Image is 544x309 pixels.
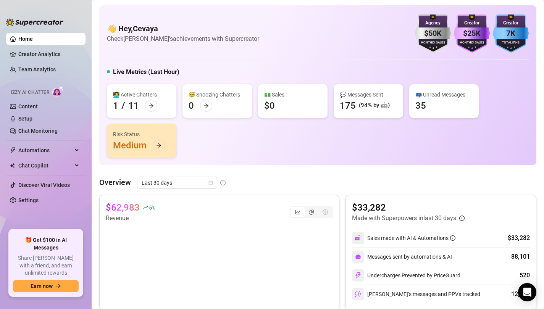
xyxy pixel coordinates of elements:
[290,206,333,218] div: segmented control
[518,283,536,301] div: Open Intercom Messenger
[128,100,139,112] div: 11
[454,27,490,39] div: $25K
[107,23,259,34] h4: 👋 Hey, Cevaya
[415,100,426,112] div: 35
[189,100,194,112] div: 0
[18,159,73,172] span: Chat Copilot
[113,68,179,77] h5: Live Metrics (Last Hour)
[459,216,465,221] span: info-circle
[18,197,39,203] a: Settings
[11,89,49,96] span: Izzy AI Chatter
[56,283,61,289] span: arrow-right
[340,90,397,99] div: 💬 Messages Sent
[106,201,140,214] article: $62,983
[454,19,490,27] div: Creator
[107,34,259,43] article: Check [PERSON_NAME]'s achievements with Supercreator
[10,163,15,168] img: Chat Copilot
[208,180,213,185] span: calendar
[189,90,246,99] div: 😴 Snoozing Chatters
[454,14,490,53] img: purple-badge-B9DA21FR.svg
[493,27,529,39] div: 7K
[113,100,118,112] div: 1
[149,103,154,108] span: arrow-right
[352,288,480,300] div: [PERSON_NAME]’s messages and PPVs tracked
[264,90,321,99] div: 💵 Sales
[18,144,73,156] span: Automations
[508,233,530,243] div: $33,282
[113,130,170,138] div: Risk Status
[142,177,213,188] span: Last 30 days
[18,116,32,122] a: Setup
[264,100,275,112] div: $0
[493,14,529,53] img: blue-badge-DgoSNQY1.svg
[511,290,530,299] div: 12,846
[355,272,362,279] img: svg%3e
[18,103,38,109] a: Content
[143,205,148,210] span: rise
[13,237,79,251] span: 🎁 Get $100 in AI Messages
[415,90,473,99] div: 📪 Unread Messages
[309,209,314,215] span: pie-chart
[18,128,58,134] a: Chat Monitoring
[10,147,16,153] span: thunderbolt
[149,204,155,211] span: 5 %
[18,36,33,42] a: Home
[18,66,56,72] a: Team Analytics
[6,18,63,26] img: logo-BBDzfeDw.svg
[31,283,53,289] span: Earn now
[415,40,451,45] div: Monthly Sales
[323,209,328,215] span: dollar-circle
[450,235,455,241] span: info-circle
[493,19,529,27] div: Creator
[511,252,530,261] div: 88,101
[52,86,64,97] img: AI Chatter
[493,40,529,45] div: Total Fans
[454,40,490,45] div: Monthly Sales
[352,214,456,223] article: Made with Superpowers in last 30 days
[520,271,530,280] div: 520
[352,251,452,263] div: Messages sent by automations & AI
[367,234,455,242] div: Sales made with AI & Automations
[13,254,79,277] span: Share [PERSON_NAME] with a friend, and earn unlimited rewards
[18,182,70,188] a: Discover Viral Videos
[355,254,361,260] img: svg%3e
[295,209,300,215] span: line-chart
[13,280,79,292] button: Earn nowarrow-right
[340,100,356,112] div: 175
[359,101,390,110] div: (94% by 🤖)
[99,177,131,188] article: Overview
[113,90,170,99] div: 👩‍💻 Active Chatters
[355,291,362,298] img: svg%3e
[352,201,465,214] article: $33,282
[352,269,460,282] div: Undercharges Prevented by PriceGuard
[415,27,451,39] div: $50K
[415,19,451,27] div: Agency
[220,180,226,185] span: info-circle
[415,14,451,53] img: silver-badge-roxG0hHS.svg
[355,235,362,241] img: svg%3e
[156,143,161,148] span: arrow-right
[203,103,209,108] span: arrow-right
[18,48,79,60] a: Creator Analytics
[106,214,155,223] article: Revenue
